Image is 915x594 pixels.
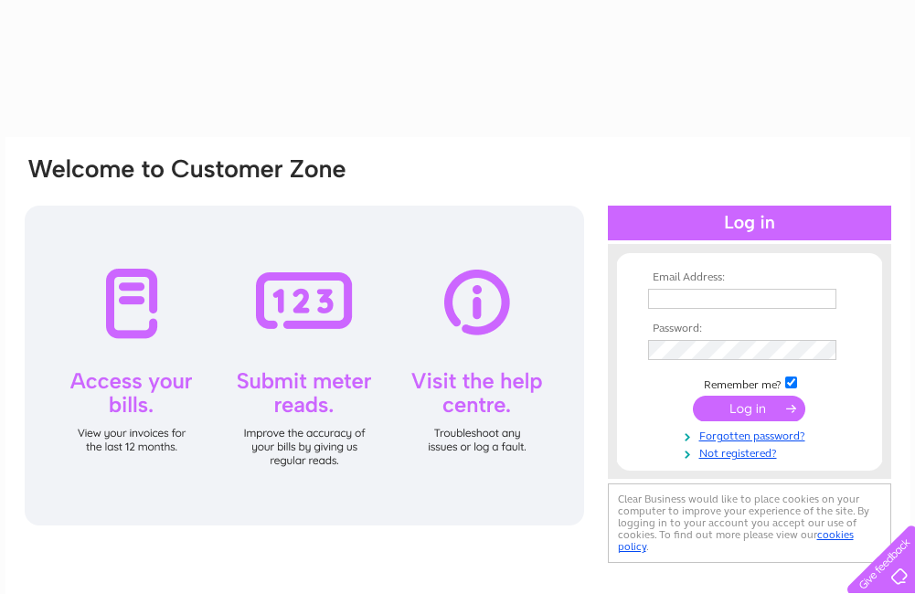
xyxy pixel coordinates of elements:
a: cookies policy [618,528,854,553]
a: Forgotten password? [648,426,856,443]
a: Not registered? [648,443,856,461]
th: Email Address: [644,271,856,284]
th: Password: [644,323,856,335]
td: Remember me? [644,374,856,392]
input: Submit [693,396,805,421]
div: Clear Business would like to place cookies on your computer to improve your experience of the sit... [608,483,891,563]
